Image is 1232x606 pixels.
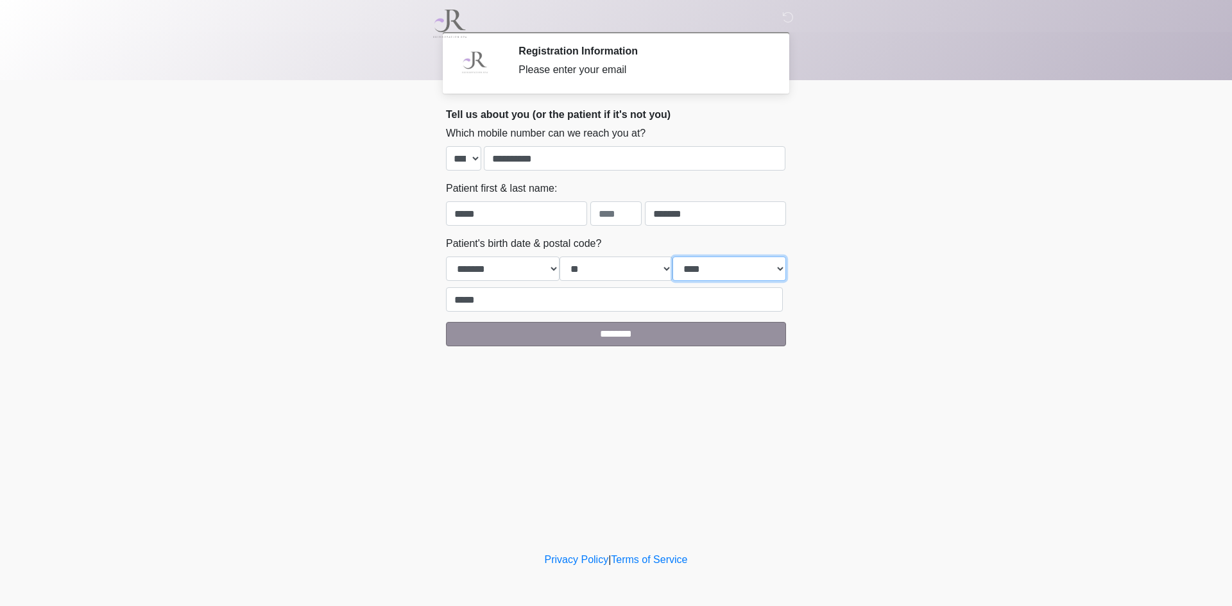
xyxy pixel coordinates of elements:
[608,554,611,565] a: |
[456,45,494,83] img: Agent Avatar
[518,62,767,78] div: Please enter your email
[446,108,786,121] h2: Tell us about you (or the patient if it's not you)
[545,554,609,565] a: Privacy Policy
[446,126,646,141] label: Which mobile number can we reach you at?
[611,554,687,565] a: Terms of Service
[446,236,601,251] label: Patient's birth date & postal code?
[446,181,557,196] label: Patient first & last name:
[433,10,466,38] img: JR Skin Spa Logo
[518,45,767,57] h2: Registration Information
